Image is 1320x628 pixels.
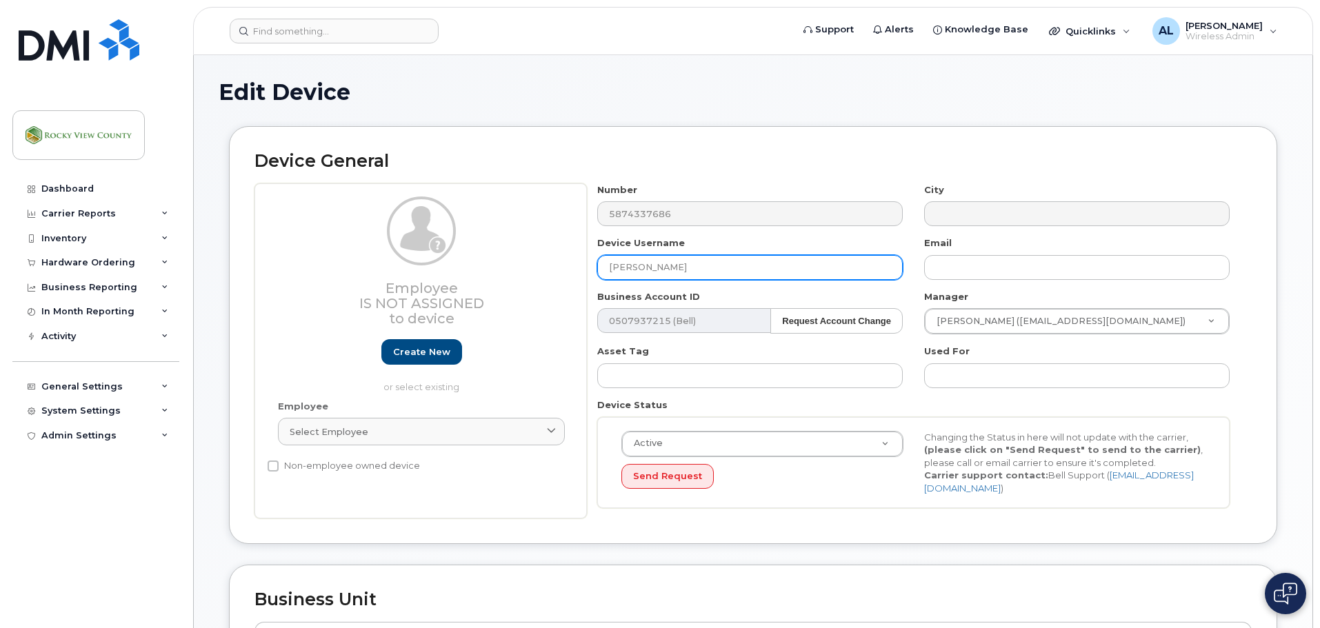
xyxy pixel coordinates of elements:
[597,398,668,412] label: Device Status
[389,310,454,327] span: to device
[268,460,279,472] input: Non-employee owned device
[924,183,944,196] label: City
[597,183,637,196] label: Number
[597,345,649,358] label: Asset Tag
[924,236,952,250] label: Email
[359,295,484,312] span: Is not assigned
[924,469,1048,480] strong: Carrier support contact:
[290,425,368,438] span: Select employee
[278,418,565,445] a: Select employee
[924,469,1194,494] a: [EMAIL_ADDRESS][DOMAIN_NAME]
[924,444,1201,455] strong: (please click on "Send Request" to send to the carrier)
[622,432,903,456] a: Active
[278,400,328,413] label: Employee
[914,431,1217,495] div: Changing the Status in here will not update with the carrier, , please call or email carrier to e...
[782,316,891,326] strong: Request Account Change
[924,345,970,358] label: Used For
[381,339,462,365] a: Create new
[219,80,1288,104] h1: Edit Device
[770,308,903,334] button: Request Account Change
[268,458,420,474] label: Non-employee owned device
[254,152,1252,171] h2: Device General
[621,464,714,489] button: Send Request
[597,290,700,303] label: Business Account ID
[924,290,968,303] label: Manager
[925,309,1229,334] a: [PERSON_NAME] ([EMAIL_ADDRESS][DOMAIN_NAME])
[278,281,565,326] h3: Employee
[278,381,565,394] p: or select existing
[1274,583,1297,605] img: Open chat
[597,236,685,250] label: Device Username
[928,315,1186,327] span: [PERSON_NAME] ([EMAIL_ADDRESS][DOMAIN_NAME])
[626,437,663,449] span: Active
[254,590,1252,609] h2: Business Unit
